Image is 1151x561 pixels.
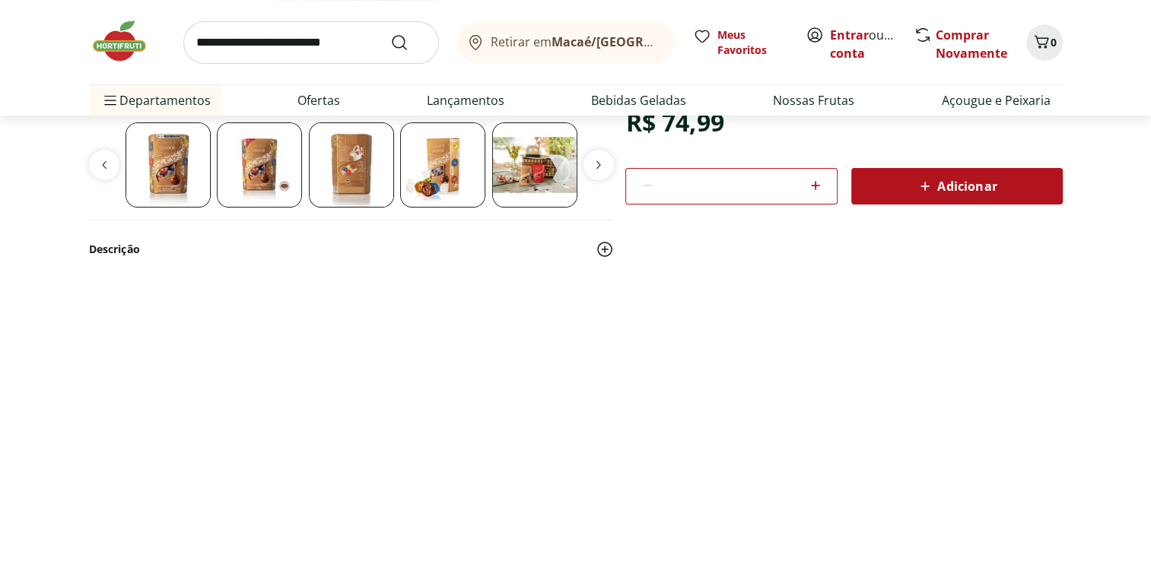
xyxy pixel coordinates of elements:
img: Caixa de Bombons Chocolate Lindt Lindor Sortidos 200g com 16 unidades [400,122,485,208]
img: Caixa de Bombons Chocolate Lindt Lindor Sortidos 200g com 16 unidades [126,122,211,208]
b: Macaé/[GEOGRAPHIC_DATA] [552,33,722,50]
button: Carrinho [1026,24,1063,61]
span: Adicionar [916,177,997,195]
span: Retirar em [491,35,659,49]
input: search [183,21,439,64]
button: Menu [101,82,119,119]
span: Departamentos [101,82,211,119]
a: Nossas Frutas [773,91,854,109]
a: Açougue e Peixaria [941,91,1050,109]
button: Retirar emMacaé/[GEOGRAPHIC_DATA] [457,21,675,64]
button: Submit Search [390,33,427,52]
div: R$ 74,99 [625,101,723,144]
span: Meus Favoritos [717,27,787,58]
button: previous [89,150,119,180]
span: ou [830,26,898,62]
img: Caixa de Bombons Chocolate Lindt Lindor Sortidos 200g com 16 unidades [492,122,577,208]
img: Caixa de Bombons Chocolate Lindt Lindor Sortidos 200g com 16 unidades [309,122,394,208]
img: Caixa de Bombons Chocolate Lindt Lindor Sortidos 200g com 16 unidades [217,122,302,208]
button: Adicionar [851,168,1063,204]
a: Lançamentos [427,91,504,109]
a: Bebidas Geladas [591,91,686,109]
a: Meus Favoritos [693,27,787,58]
a: Entrar [830,27,869,43]
button: Descrição [89,233,614,266]
a: Comprar Novamente [936,27,1007,62]
span: 0 [1051,35,1057,49]
a: Ofertas [297,91,340,109]
button: next [583,150,614,180]
a: Criar conta [830,27,914,62]
img: Hortifruti [89,18,165,64]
